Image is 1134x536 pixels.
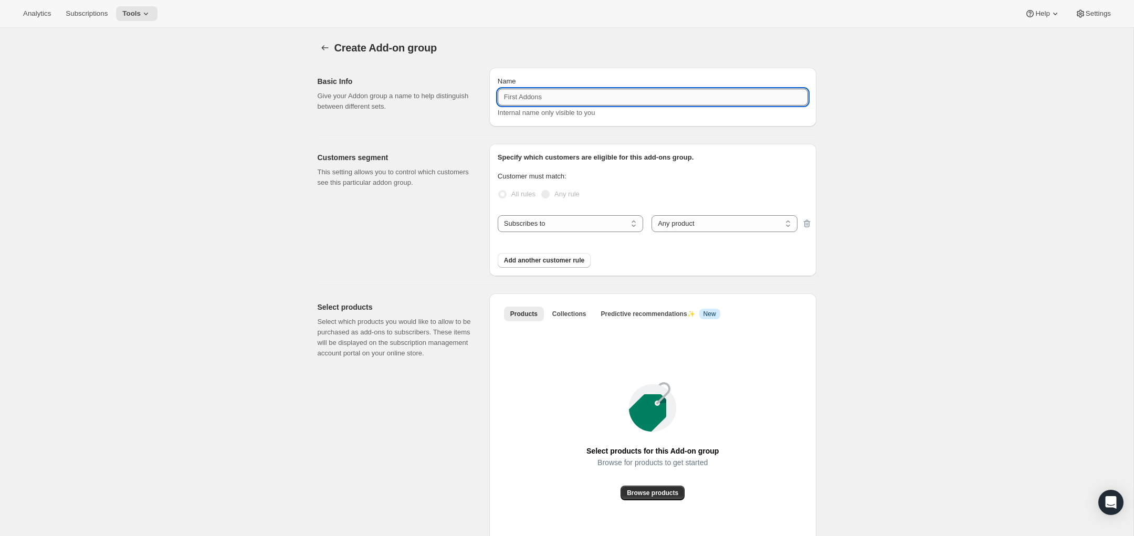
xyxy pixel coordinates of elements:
span: Name [498,77,516,85]
p: Select which products you would like to allow to be purchased as add-ons to subscribers. These it... [318,317,472,359]
h2: Select products [318,302,472,312]
div: Open Intercom Messenger [1098,490,1123,515]
span: Specify which customers are eligible for this add-ons group. [498,153,694,161]
span: Predictive recommendations ✨ [601,310,695,318]
button: Add another customer rule [498,253,591,268]
span: Browse for products to get started [597,455,708,470]
p: Customer must match: [498,171,808,182]
button: Tools [116,6,157,21]
span: Create Add-on group [334,42,437,54]
span: Tools [122,9,141,18]
button: Help [1018,6,1066,21]
span: All rules [511,190,535,198]
span: Select products for this Add-on group [586,444,719,458]
span: New [703,310,716,318]
button: Addon groups [318,40,332,55]
span: Subscriptions [66,9,108,18]
span: Help [1035,9,1049,18]
p: Give your Addon group a name to help distinguish between different sets. [318,91,472,112]
span: Any rule [554,190,580,198]
span: Collections [552,310,586,318]
button: Subscriptions [59,6,114,21]
p: This setting allows you to control which customers see this particular addon group. [318,167,472,188]
h2: Basic Info [318,76,472,87]
input: First Addons [498,89,808,106]
span: Add another customer rule [504,256,584,265]
span: Analytics [23,9,51,18]
button: Browse products [621,486,685,500]
span: Browse products [627,489,678,497]
span: Products [510,310,538,318]
span: Internal name only visible to you [498,109,595,117]
h2: Customers segment [318,152,472,163]
button: Settings [1069,6,1117,21]
span: Settings [1086,9,1111,18]
button: Analytics [17,6,57,21]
